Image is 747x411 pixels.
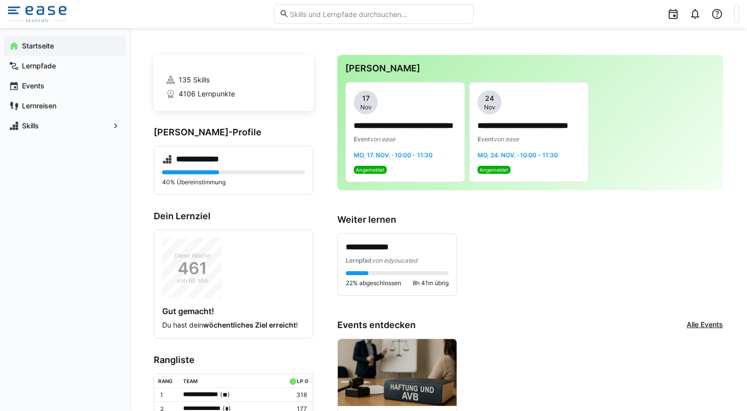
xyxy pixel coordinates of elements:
span: 22% abgeschlossen [346,279,401,287]
span: Event [478,135,494,143]
h3: [PERSON_NAME] [345,63,715,74]
span: Mo, 17. Nov. · 10:00 - 11:30 [354,151,433,159]
span: 17 [362,93,370,103]
span: 135 Skills [179,75,210,85]
input: Skills und Lernpfade durchsuchen… [289,9,468,18]
span: Nov [484,103,496,111]
span: 4106 Lernpunkte [179,89,235,99]
p: Du hast dein ! [162,320,305,330]
div: Team [183,378,198,384]
h3: Weiter lernen [337,214,723,225]
a: Alle Events [687,320,723,331]
span: Event [354,135,370,143]
span: Lernpfad [346,257,372,264]
h3: Rangliste [154,355,313,366]
span: 24 [485,93,494,103]
span: von edyoucated [372,257,417,264]
a: 135 Skills [166,75,301,85]
strong: wöchentliches Ziel erreicht [203,321,296,329]
span: Nov [360,103,372,111]
h3: Events entdecken [337,320,416,331]
span: Angemeldet [356,167,385,173]
a: ø [304,376,309,385]
div: LP [297,378,303,384]
p: 318 [287,391,307,399]
span: ( ) [220,390,230,400]
span: Angemeldet [480,167,508,173]
span: 8h 41m übrig [413,279,449,287]
img: image [338,339,457,406]
h3: Dein Lernziel [154,211,313,222]
p: 40% Übereinstimmung [162,178,305,186]
h4: Gut gemacht! [162,306,305,316]
span: von ease [370,135,395,143]
div: Rang [158,378,173,384]
h3: [PERSON_NAME]-Profile [154,127,313,138]
span: Mo, 24. Nov. · 10:00 - 11:30 [478,151,558,159]
p: 1 [160,391,175,399]
span: von ease [494,135,519,143]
